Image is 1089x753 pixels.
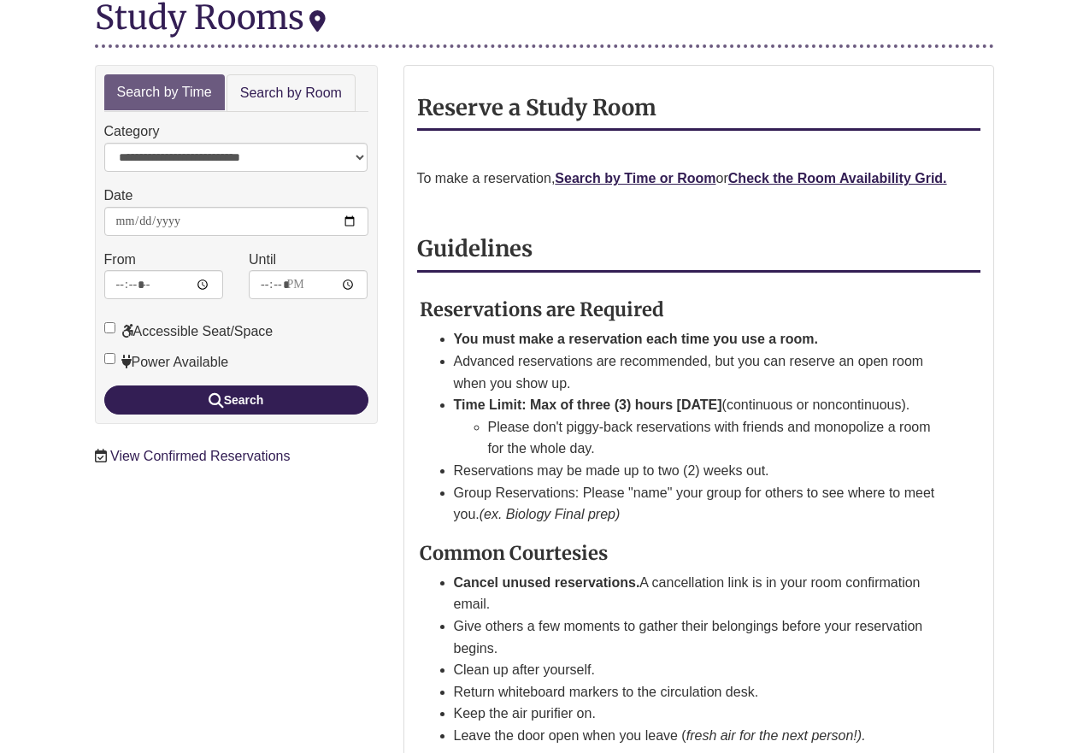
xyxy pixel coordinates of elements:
[454,659,940,681] li: Clean up after yourself.
[227,74,356,113] a: Search by Room
[104,351,229,374] label: Power Available
[104,74,225,111] a: Search by Time
[417,235,533,262] strong: Guidelines
[104,321,274,343] label: Accessible Seat/Space
[104,322,115,333] input: Accessible Seat/Space
[686,728,866,743] em: fresh air for the next person!).
[454,482,940,526] li: Group Reservations: Please "name" your group for others to see where to meet you.
[249,249,276,271] label: Until
[454,572,940,615] li: A cancellation link is in your room confirmation email.
[420,297,664,321] strong: Reservations are Required
[454,725,940,747] li: Leave the door open when you leave (
[728,171,947,185] a: Check the Room Availability Grid.
[454,575,640,590] strong: Cancel unused reservations.
[454,615,940,659] li: Give others a few moments to gather their belongings before your reservation begins.
[104,385,368,415] button: Search
[110,449,290,463] a: View Confirmed Reservations
[104,121,160,143] label: Category
[420,541,608,565] strong: Common Courtesies
[555,171,715,185] a: Search by Time or Room
[104,185,133,207] label: Date
[480,507,621,521] em: (ex. Biology Final prep)
[488,416,940,460] li: Please don't piggy-back reservations with friends and monopolize a room for the whole day.
[454,703,940,725] li: Keep the air purifier on.
[454,394,940,460] li: (continuous or noncontinuous).
[417,168,981,190] p: To make a reservation, or
[454,681,940,703] li: Return whiteboard markers to the circulation desk.
[104,353,115,364] input: Power Available
[454,332,819,346] strong: You must make a reservation each time you use a room.
[454,350,940,394] li: Advanced reservations are recommended, but you can reserve an open room when you show up.
[454,397,722,412] strong: Time Limit: Max of three (3) hours [DATE]
[104,249,136,271] label: From
[417,94,656,121] strong: Reserve a Study Room
[454,460,940,482] li: Reservations may be made up to two (2) weeks out.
